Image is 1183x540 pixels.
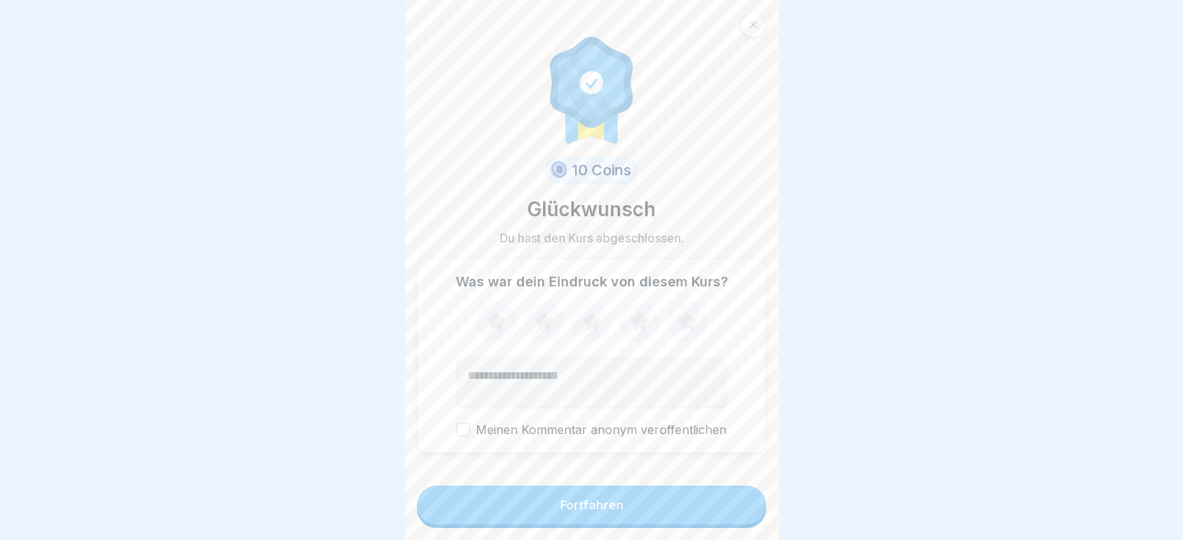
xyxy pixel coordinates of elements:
p: Glückwunsch [527,195,656,224]
img: completion.svg [542,33,641,145]
textarea: Kommentar (optional) [456,357,727,408]
button: Meinen Kommentar anonym veröffentlichen [456,423,470,436]
p: Du hast den Kurs abgeschlossen. [500,230,684,246]
img: coin.svg [547,159,569,181]
div: 10 Coins [545,157,638,183]
label: Meinen Kommentar anonym veröffentlichen [456,423,727,437]
button: Fortfahren [417,486,766,524]
p: Was war dein Eindruck von diesem Kurs? [456,274,728,290]
div: Fortfahren [560,498,624,512]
